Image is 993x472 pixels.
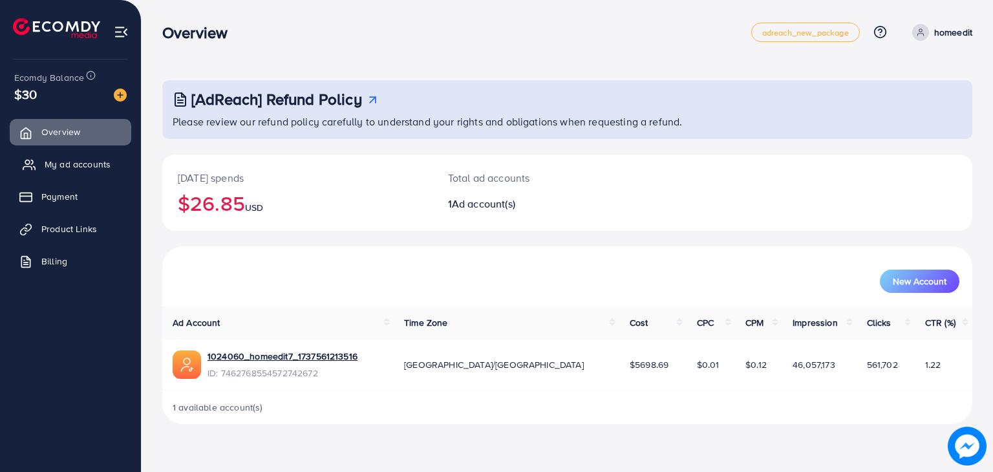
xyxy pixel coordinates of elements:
[880,270,959,293] button: New Account
[10,151,131,177] a: My ad accounts
[245,201,263,214] span: USD
[178,170,417,186] p: [DATE] spends
[893,277,946,286] span: New Account
[208,350,358,363] a: 1024060_homeedit7_1737561213516
[630,358,668,371] span: $5698.69
[793,358,835,371] span: 46,057,173
[13,18,100,38] img: logo
[114,25,129,39] img: menu
[697,316,714,329] span: CPC
[173,401,263,414] span: 1 available account(s)
[925,358,941,371] span: 1.22
[793,316,838,329] span: Impression
[745,358,767,371] span: $0.12
[14,71,84,84] span: Ecomdy Balance
[762,28,849,37] span: adreach_new_package
[10,119,131,145] a: Overview
[630,316,648,329] span: Cost
[191,90,362,109] h3: [AdReach] Refund Policy
[41,125,80,138] span: Overview
[41,190,78,203] span: Payment
[162,23,238,42] h3: Overview
[448,170,619,186] p: Total ad accounts
[10,248,131,274] a: Billing
[867,358,898,371] span: 561,702
[404,316,447,329] span: Time Zone
[41,222,97,235] span: Product Links
[45,158,111,171] span: My ad accounts
[948,427,987,466] img: image
[41,255,67,268] span: Billing
[867,316,892,329] span: Clicks
[404,358,584,371] span: [GEOGRAPHIC_DATA]/[GEOGRAPHIC_DATA]
[208,367,358,380] span: ID: 7462768554572742672
[934,25,972,40] p: homeedit
[10,216,131,242] a: Product Links
[114,89,127,102] img: image
[925,316,956,329] span: CTR (%)
[173,114,965,129] p: Please review our refund policy carefully to understand your rights and obligations when requesti...
[178,191,417,215] h2: $26.85
[173,350,201,379] img: ic-ads-acc.e4c84228.svg
[907,24,972,41] a: homeedit
[452,197,515,211] span: Ad account(s)
[751,23,860,42] a: adreach_new_package
[173,316,220,329] span: Ad Account
[697,358,720,371] span: $0.01
[448,198,619,210] h2: 1
[10,184,131,209] a: Payment
[14,85,37,103] span: $30
[745,316,763,329] span: CPM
